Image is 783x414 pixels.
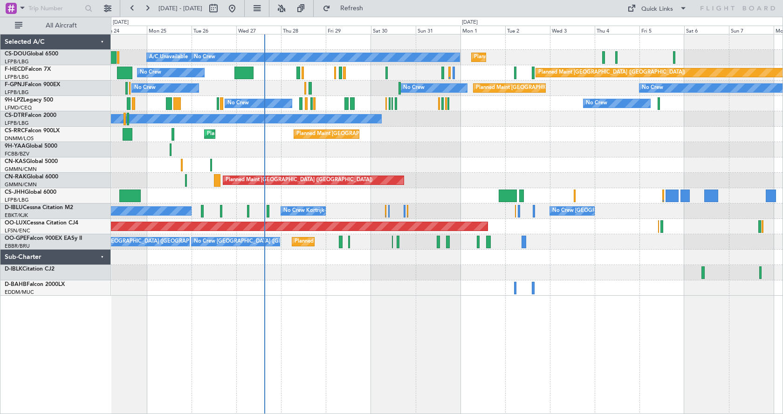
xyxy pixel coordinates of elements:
a: D-IBLKCitation CJ2 [5,266,55,272]
div: Tue 26 [192,26,236,34]
a: EBBR/BRU [5,243,30,250]
div: Planned Maint [GEOGRAPHIC_DATA] ([GEOGRAPHIC_DATA]) [476,81,623,95]
div: Sun 24 [102,26,147,34]
div: Planned Maint [GEOGRAPHIC_DATA] ([GEOGRAPHIC_DATA]) [474,50,621,64]
a: F-HECDFalcon 7X [5,67,51,72]
span: CN-KAS [5,159,26,164]
span: F-GPNJ [5,82,25,88]
div: Sun 31 [416,26,460,34]
span: 9H-YAA [5,143,26,149]
div: [DATE] [462,19,478,27]
a: LFPB/LBG [5,74,29,81]
a: CN-KASGlobal 5000 [5,159,58,164]
span: CS-DOU [5,51,27,57]
div: Planned Maint [GEOGRAPHIC_DATA] ([GEOGRAPHIC_DATA]) [226,173,372,187]
a: 9H-LPZLegacy 500 [5,97,53,103]
button: Refresh [318,1,374,16]
span: CS-RRC [5,128,25,134]
span: Refresh [332,5,371,12]
span: D-IBLU [5,205,23,210]
div: No Crew [140,66,161,80]
div: No Crew [227,96,249,110]
a: LFPB/LBG [5,58,29,65]
button: Quick Links [623,1,692,16]
div: Thu 28 [281,26,326,34]
div: Planned Maint [GEOGRAPHIC_DATA] ([GEOGRAPHIC_DATA]) [538,66,685,80]
a: LFPB/LBG [5,89,29,96]
span: OO-LUX [5,220,27,226]
div: [DATE] [113,19,129,27]
div: Planned Maint [GEOGRAPHIC_DATA] ([GEOGRAPHIC_DATA]) [207,127,354,141]
a: FCBB/BZV [5,150,29,157]
div: Fri 5 [639,26,684,34]
a: LFPB/LBG [5,120,29,127]
span: F-HECD [5,67,25,72]
a: F-GPNJFalcon 900EX [5,82,60,88]
a: OO-GPEFalcon 900EX EASy II [5,236,82,241]
a: LFMD/CEQ [5,104,32,111]
a: GMMN/CMN [5,166,37,173]
a: CS-DTRFalcon 2000 [5,113,56,118]
a: EBKT/KJK [5,212,28,219]
div: No Crew [GEOGRAPHIC_DATA] ([GEOGRAPHIC_DATA] National) [194,235,350,249]
div: No Crew [194,50,215,64]
div: No Crew [586,96,607,110]
div: No Crew [403,81,425,95]
div: Mon 1 [460,26,505,34]
div: Sat 30 [371,26,416,34]
span: OO-GPE [5,236,27,241]
a: LFSN/ENC [5,227,30,234]
span: D-IBLK [5,266,22,272]
a: EDDM/MUC [5,289,34,296]
div: Planned Maint [GEOGRAPHIC_DATA] ([GEOGRAPHIC_DATA]) [296,127,443,141]
div: No Crew [GEOGRAPHIC_DATA] ([GEOGRAPHIC_DATA] National) [552,204,708,218]
div: Sun 7 [729,26,774,34]
span: CS-JHH [5,190,25,195]
div: Fri 29 [326,26,371,34]
a: CS-JHHGlobal 6000 [5,190,56,195]
div: No Crew [134,81,156,95]
div: No Crew [GEOGRAPHIC_DATA] ([GEOGRAPHIC_DATA] National) [82,235,239,249]
div: Planned Maint [GEOGRAPHIC_DATA] ([GEOGRAPHIC_DATA] National) [295,235,463,249]
a: CS-RRCFalcon 900LX [5,128,60,134]
div: Wed 3 [550,26,595,34]
a: GMMN/CMN [5,181,37,188]
a: CN-RAKGlobal 6000 [5,174,58,180]
div: No Crew Kortrijk-[GEOGRAPHIC_DATA] [283,204,379,218]
span: CS-DTR [5,113,25,118]
button: All Aircraft [10,18,101,33]
a: LFPB/LBG [5,197,29,204]
span: [DATE] - [DATE] [158,4,202,13]
span: 9H-LPZ [5,97,23,103]
a: 9H-YAAGlobal 5000 [5,143,57,149]
div: Mon 25 [147,26,192,34]
a: D-BAHBFalcon 2000LX [5,282,65,287]
input: Trip Number [28,1,82,15]
span: D-BAHB [5,282,27,287]
a: OO-LUXCessna Citation CJ4 [5,220,78,226]
a: DNMM/LOS [5,135,34,142]
div: Thu 4 [595,26,639,34]
div: Quick Links [641,5,673,14]
span: CN-RAK [5,174,27,180]
a: CS-DOUGlobal 6500 [5,51,58,57]
div: Sat 6 [684,26,729,34]
div: A/C Unavailable [149,50,188,64]
div: No Crew [642,81,663,95]
span: All Aircraft [24,22,98,29]
div: Tue 2 [505,26,550,34]
a: D-IBLUCessna Citation M2 [5,205,73,210]
div: Wed 27 [236,26,281,34]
